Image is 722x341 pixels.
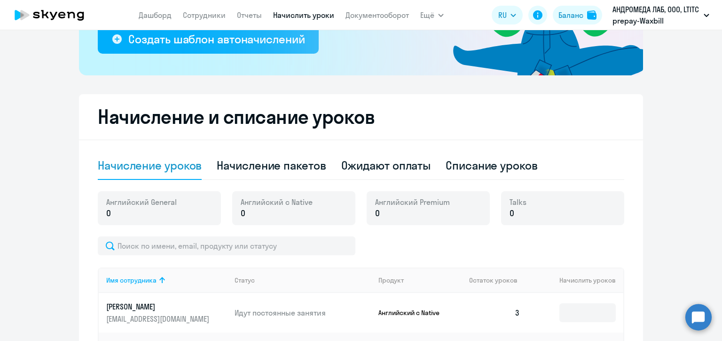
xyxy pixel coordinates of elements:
[498,9,507,21] span: RU
[375,207,380,219] span: 0
[235,308,371,318] p: Идут постоянные занятия
[106,276,227,284] div: Имя сотрудника
[345,10,409,20] a: Документооборот
[375,197,450,207] span: Английский Premium
[237,10,262,20] a: Отчеты
[106,207,111,219] span: 0
[510,207,514,219] span: 0
[608,4,714,26] button: АНДРОМЕДА ЛАБ, ООО, LTITC prepay-Waxbill Technologies Limited doo [GEOGRAPHIC_DATA]
[235,276,371,284] div: Статус
[378,309,449,317] p: Английский с Native
[106,314,212,324] p: [EMAIL_ADDRESS][DOMAIN_NAME]
[98,158,202,173] div: Начисление уроков
[217,158,326,173] div: Начисление пакетов
[106,197,177,207] span: Английский General
[558,9,583,21] div: Баланс
[510,197,526,207] span: Talks
[462,293,527,333] td: 3
[241,207,245,219] span: 0
[183,10,226,20] a: Сотрудники
[378,276,462,284] div: Продукт
[241,197,313,207] span: Английский с Native
[98,236,355,255] input: Поиск по имени, email, продукту или статусу
[98,25,319,54] button: Создать шаблон автоначислений
[492,6,523,24] button: RU
[273,10,334,20] a: Начислить уроки
[341,158,431,173] div: Ожидают оплаты
[553,6,602,24] button: Балансbalance
[98,106,624,128] h2: Начисление и списание уроков
[527,268,623,293] th: Начислить уроков
[446,158,538,173] div: Списание уроков
[378,276,404,284] div: Продукт
[469,276,527,284] div: Остаток уроков
[235,276,255,284] div: Статус
[469,276,518,284] span: Остаток уроков
[420,9,434,21] span: Ещё
[128,32,305,47] div: Создать шаблон автоначислений
[106,276,157,284] div: Имя сотрудника
[106,301,227,324] a: [PERSON_NAME][EMAIL_ADDRESS][DOMAIN_NAME]
[420,6,444,24] button: Ещё
[106,301,212,312] p: [PERSON_NAME]
[587,10,596,20] img: balance
[139,10,172,20] a: Дашборд
[612,4,700,26] p: АНДРОМЕДА ЛАБ, ООО, LTITC prepay-Waxbill Technologies Limited doo [GEOGRAPHIC_DATA]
